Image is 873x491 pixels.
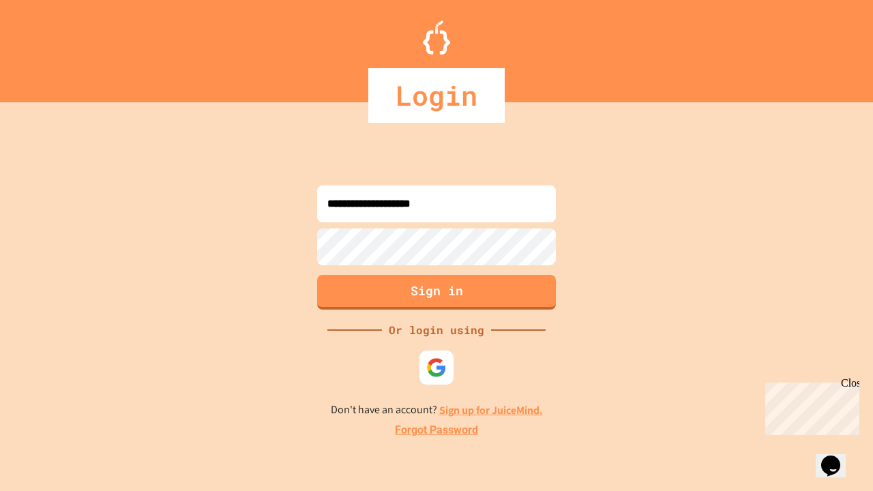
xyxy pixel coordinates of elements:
img: google-icon.svg [426,357,447,378]
p: Don't have an account? [331,402,543,419]
button: Sign in [317,275,556,310]
iframe: chat widget [816,436,859,477]
a: Sign up for JuiceMind. [439,403,543,417]
img: Logo.svg [423,20,450,55]
a: Forgot Password [395,422,478,438]
div: Login [368,68,505,123]
div: Or login using [382,322,491,338]
iframe: chat widget [760,377,859,435]
div: Chat with us now!Close [5,5,94,87]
